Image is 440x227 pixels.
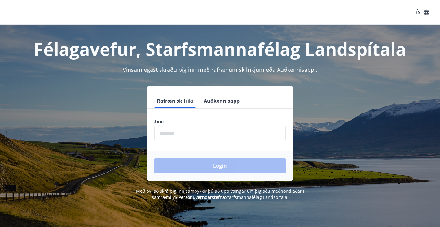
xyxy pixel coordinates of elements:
label: Sími [154,118,286,125]
button: Rafræn skilríki [154,93,196,108]
span: Vinsamlegast skráðu þig inn með rafrænum skilríkjum eða Auðkennisappi. [123,66,317,73]
a: Persónuverndarstefna [178,194,225,200]
button: ÍS [413,7,433,18]
span: Með því að skrá þig inn samþykkir þú að upplýsingar um þig séu meðhöndlaðar í samræmi við Starfsm... [136,188,304,200]
h1: Félagavefur, Starfsmannafélag Landspítala [7,37,433,61]
button: Auðkennisapp [201,93,242,108]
